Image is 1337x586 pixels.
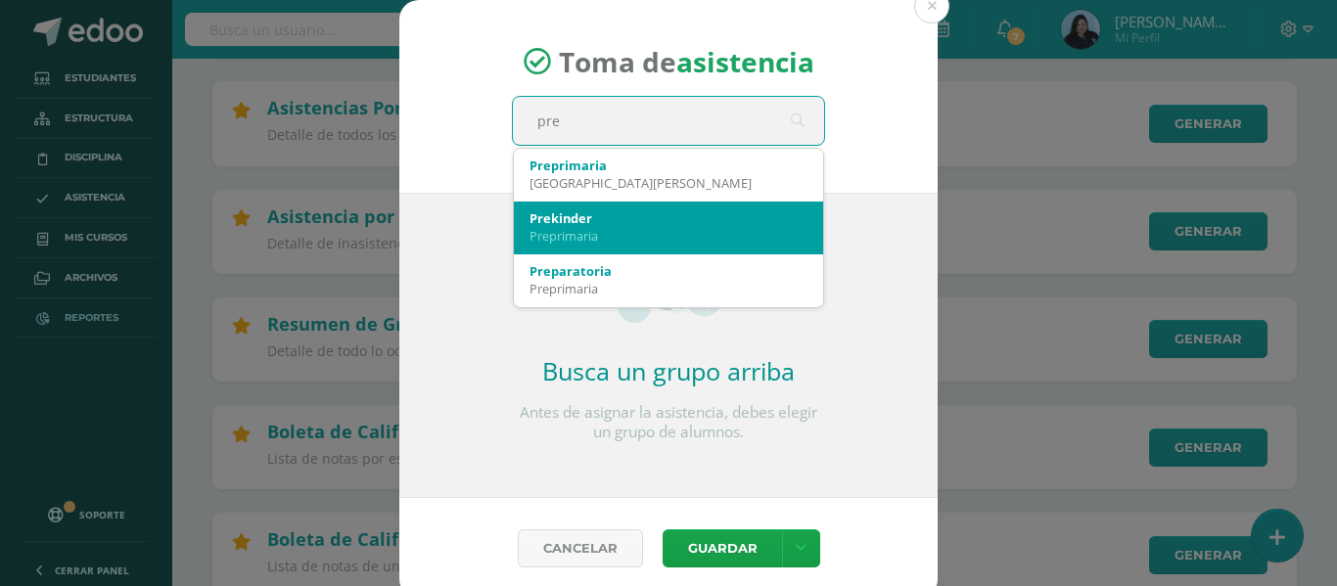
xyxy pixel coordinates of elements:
[663,529,782,567] button: Guardar
[512,354,825,387] h2: Busca un grupo arriba
[676,43,814,80] strong: asistencia
[530,174,807,192] div: [GEOGRAPHIC_DATA][PERSON_NAME]
[530,280,807,297] div: Preprimaria
[559,43,814,80] span: Toma de
[512,403,825,442] p: Antes de asignar la asistencia, debes elegir un grupo de alumnos.
[518,529,643,567] a: Cancelar
[530,209,807,227] div: Prekinder
[513,97,824,145] input: Busca un grado o sección aquí...
[530,227,807,245] div: Preprimaria
[530,157,807,174] div: Preprimaria
[530,262,807,280] div: Preparatoria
